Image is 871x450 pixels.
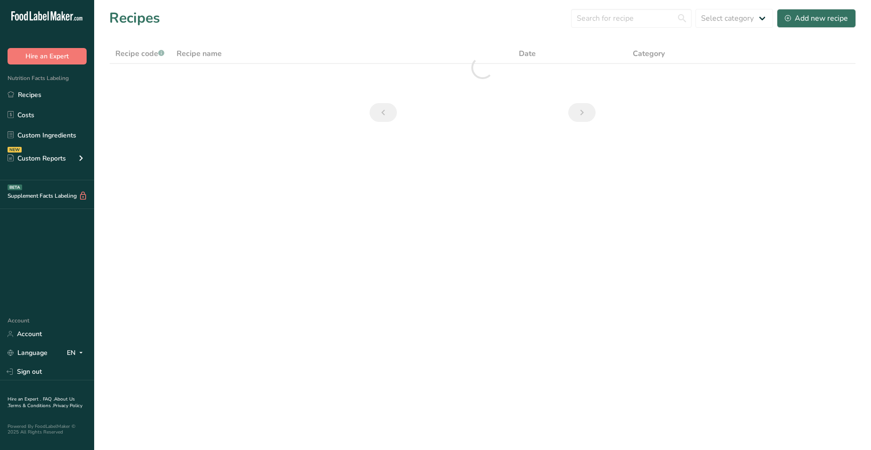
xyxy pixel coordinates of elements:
[8,147,22,153] div: NEW
[67,347,87,359] div: EN
[53,402,82,409] a: Privacy Policy
[571,9,692,28] input: Search for recipe
[43,396,54,402] a: FAQ .
[8,48,87,64] button: Hire an Expert
[568,103,596,122] a: Next page
[785,13,848,24] div: Add new recipe
[777,9,856,28] button: Add new recipe
[109,8,160,29] h1: Recipes
[8,396,75,409] a: About Us .
[8,402,53,409] a: Terms & Conditions .
[8,424,87,435] div: Powered By FoodLabelMaker © 2025 All Rights Reserved
[8,345,48,361] a: Language
[370,103,397,122] a: Previous page
[8,396,41,402] a: Hire an Expert .
[8,185,22,190] div: BETA
[8,153,66,163] div: Custom Reports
